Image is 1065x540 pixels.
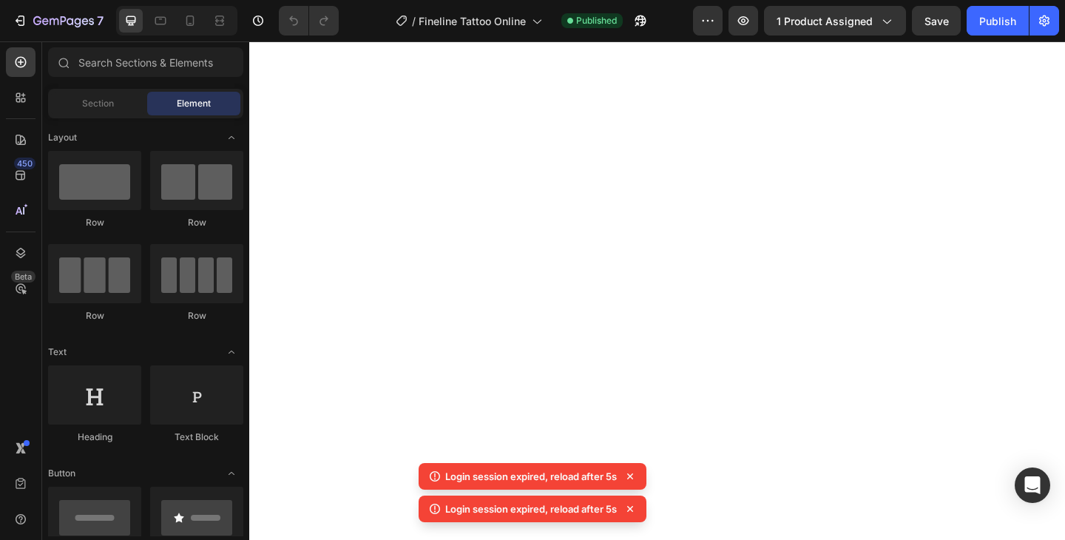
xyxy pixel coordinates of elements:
span: 1 product assigned [777,13,873,29]
span: Save [924,15,949,27]
div: Row [150,309,243,323]
div: Heading [48,431,141,444]
div: Beta [11,271,35,283]
div: Publish [979,13,1016,29]
p: 7 [97,12,104,30]
p: Login session expired, reload after 5s [445,469,617,484]
div: Row [150,216,243,229]
span: Toggle open [220,126,243,149]
span: Published [576,14,617,27]
button: 1 product assigned [764,6,906,36]
span: Section [82,97,114,110]
button: Publish [967,6,1029,36]
span: Toggle open [220,462,243,485]
span: Layout [48,131,77,144]
p: Login session expired, reload after 5s [445,502,617,516]
div: Row [48,309,141,323]
span: / [412,13,416,29]
span: Text [48,345,67,359]
span: Toggle open [220,340,243,364]
input: Search Sections & Elements [48,47,243,77]
span: Button [48,467,75,480]
button: Save [912,6,961,36]
div: Undo/Redo [279,6,339,36]
button: 7 [6,6,110,36]
div: Text Block [150,431,243,444]
iframe: Design area [249,41,1065,540]
span: Fineline Tattoo Online [419,13,526,29]
div: Open Intercom Messenger [1015,468,1050,503]
span: Element [177,97,211,110]
div: 450 [14,158,35,169]
div: Row [48,216,141,229]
